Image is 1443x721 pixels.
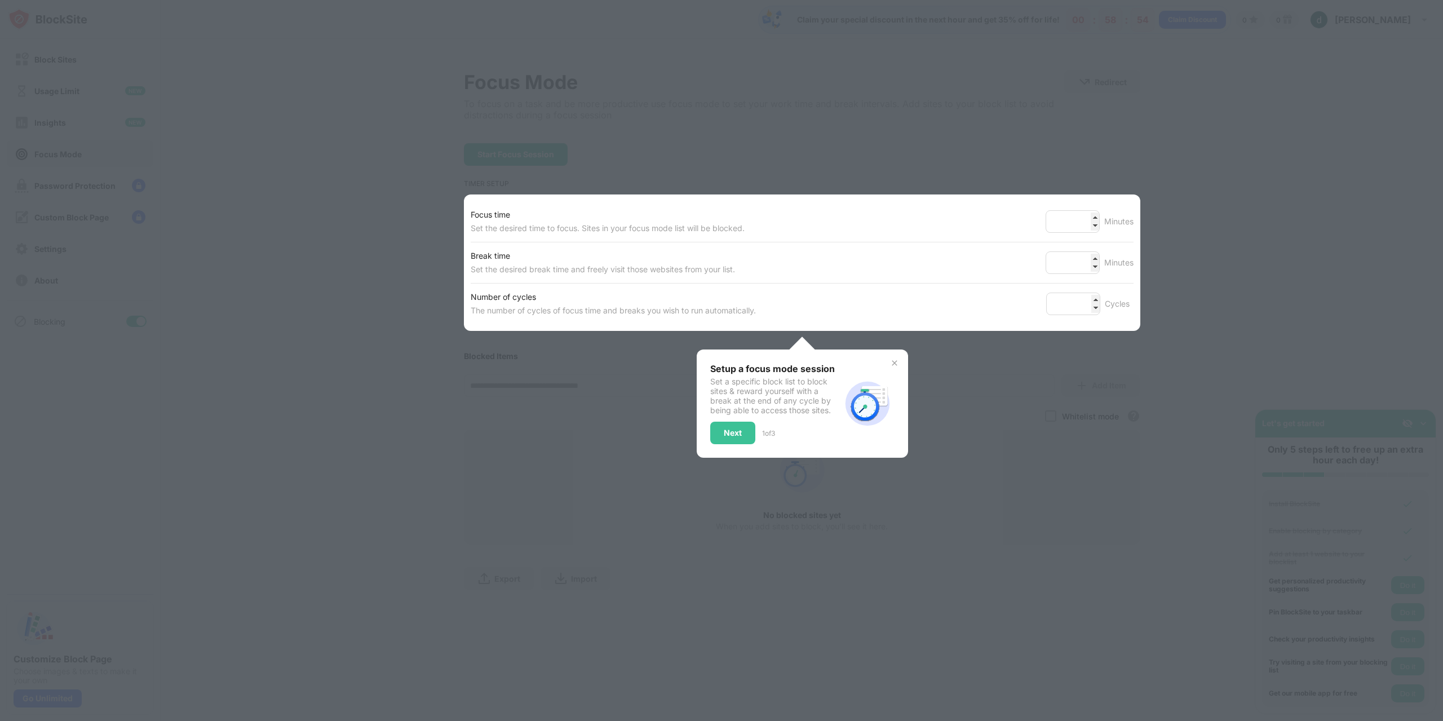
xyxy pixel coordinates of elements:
[710,377,840,415] div: Set a specific block list to block sites & reward yourself with a break at the end of any cycle b...
[1104,215,1134,228] div: Minutes
[471,304,756,317] div: The number of cycles of focus time and breaks you wish to run automatically.
[840,377,895,431] img: focus-mode-timer.svg
[471,208,745,222] div: Focus time
[471,290,756,304] div: Number of cycles
[762,429,775,437] div: 1 of 3
[1105,297,1134,311] div: Cycles
[471,222,745,235] div: Set the desired time to focus. Sites in your focus mode list will be blocked.
[471,263,735,276] div: Set the desired break time and freely visit those websites from your list.
[724,428,742,437] div: Next
[471,249,735,263] div: Break time
[710,363,840,374] div: Setup a focus mode session
[890,359,899,368] img: x-button.svg
[1104,256,1134,269] div: Minutes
